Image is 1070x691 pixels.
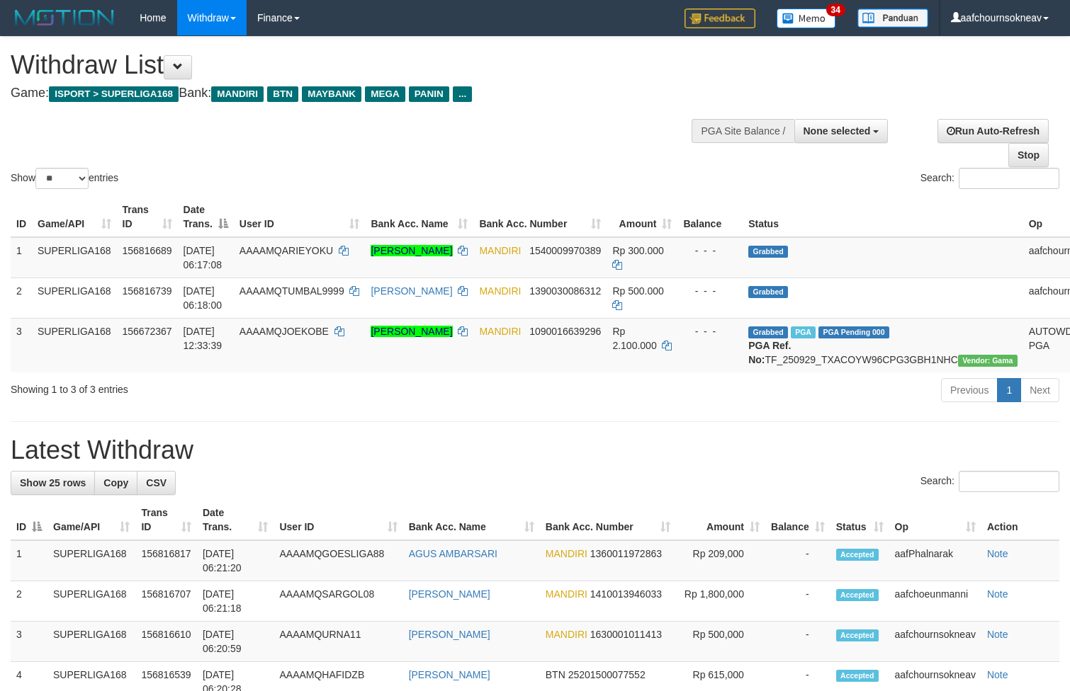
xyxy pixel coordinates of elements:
span: Copy 25201500077552 to clipboard [568,669,646,680]
th: ID: activate to sort column descending [11,500,47,540]
span: [DATE] 06:17:08 [184,245,223,270]
span: Copy 1540009970389 to clipboard [529,245,601,256]
td: SUPERLIGA168 [47,540,135,581]
td: [DATE] 06:21:20 [197,540,274,581]
label: Show entries [11,168,118,189]
span: Copy 1630001011413 to clipboard [590,629,662,640]
th: Bank Acc. Number: activate to sort column ascending [473,197,607,237]
td: AAAAMQURNA11 [274,622,402,662]
h1: Latest Withdraw [11,436,1059,464]
th: User ID: activate to sort column ascending [234,197,366,237]
a: Next [1020,378,1059,402]
th: ID [11,197,32,237]
span: 156672367 [123,326,172,337]
a: CSV [137,471,176,495]
span: Copy 1410013946033 to clipboard [590,588,662,600]
span: Copy [103,477,128,489]
input: Search: [959,168,1059,189]
td: 3 [11,318,32,372]
a: 1 [997,378,1021,402]
span: AAAAMQARIEYOKU [240,245,333,256]
span: MANDIRI [546,588,587,600]
span: PANIN [409,86,449,102]
td: Rp 1,800,000 [676,581,765,622]
td: aafchournsokneav [889,622,981,662]
th: Game/API: activate to sort column ascending [47,500,135,540]
div: Showing 1 to 3 of 3 entries [11,377,435,396]
img: panduan.png [857,8,928,28]
a: [PERSON_NAME] [371,245,452,256]
label: Search: [920,471,1059,492]
span: MANDIRI [479,285,521,297]
select: Showentries [35,168,89,189]
img: Feedback.jpg [685,8,755,28]
span: Vendor URL: https://trx31.1velocity.biz [958,355,1018,367]
th: Balance: activate to sort column ascending [765,500,830,540]
span: Accepted [836,589,879,601]
input: Search: [959,471,1059,492]
span: Accepted [836,670,879,682]
span: Show 25 rows [20,477,86,489]
b: PGA Ref. No: [748,340,791,365]
div: PGA Site Balance / [692,119,794,143]
div: - - - [683,324,737,338]
td: Rp 500,000 [676,622,765,662]
span: MANDIRI [211,86,264,102]
a: Note [987,629,1008,640]
td: - [765,622,830,662]
a: Stop [1008,143,1049,167]
th: Trans ID: activate to sort column ascending [135,500,197,540]
td: AAAAMQSARGOL08 [274,581,402,622]
td: [DATE] 06:20:59 [197,622,274,662]
span: 156816689 [123,245,172,256]
span: Copy 1360011972863 to clipboard [590,548,662,559]
th: Action [981,500,1059,540]
a: [PERSON_NAME] [371,285,452,297]
span: Accepted [836,629,879,641]
th: User ID: activate to sort column ascending [274,500,402,540]
td: [DATE] 06:21:18 [197,581,274,622]
td: 2 [11,278,32,318]
th: Trans ID: activate to sort column ascending [117,197,178,237]
td: 156816610 [135,622,197,662]
h1: Withdraw List [11,51,699,79]
th: Bank Acc. Name: activate to sort column ascending [403,500,540,540]
td: 156816707 [135,581,197,622]
span: 156816739 [123,285,172,297]
td: SUPERLIGA168 [47,581,135,622]
img: Button%20Memo.svg [777,8,836,28]
td: SUPERLIGA168 [32,237,117,278]
a: Note [987,669,1008,680]
a: Note [987,548,1008,559]
span: AAAAMQTUMBAL9999 [240,285,344,297]
td: SUPERLIGA168 [32,278,117,318]
span: PGA Pending [818,326,889,338]
span: Grabbed [748,286,788,298]
td: 2 [11,581,47,622]
th: Balance [677,197,743,237]
a: Show 25 rows [11,471,95,495]
td: 3 [11,622,47,662]
th: Status: activate to sort column ascending [830,500,889,540]
th: Status [743,197,1023,237]
td: aafchoeunmanni [889,581,981,622]
h4: Game: Bank: [11,86,699,101]
div: - - - [683,284,737,298]
td: TF_250929_TXACOYW96CPG3GBH1NHC [743,318,1023,372]
a: [PERSON_NAME] [409,588,490,600]
span: Rp 2.100.000 [612,326,656,351]
img: MOTION_logo.png [11,7,118,28]
td: - [765,581,830,622]
a: [PERSON_NAME] [409,669,490,680]
span: Marked by aafsengchandara [791,326,816,338]
span: Copy 1390030086312 to clipboard [529,285,601,297]
span: [DATE] 12:33:39 [184,326,223,351]
span: Rp 500.000 [612,285,663,297]
span: Rp 300.000 [612,245,663,256]
td: - [765,540,830,581]
a: [PERSON_NAME] [371,326,452,337]
a: Copy [94,471,137,495]
label: Search: [920,168,1059,189]
span: None selected [804,125,871,137]
span: CSV [146,477,167,489]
